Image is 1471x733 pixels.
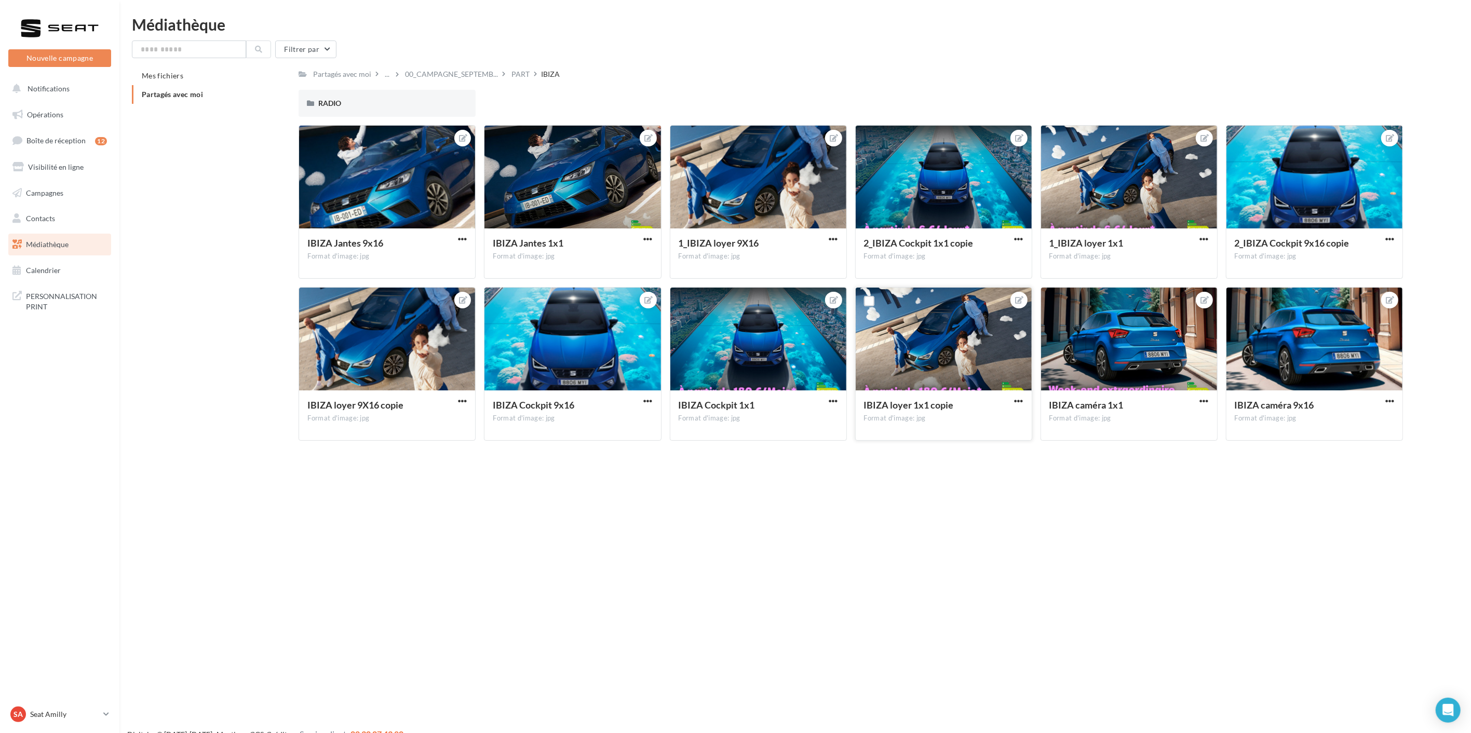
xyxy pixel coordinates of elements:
[8,49,111,67] button: Nouvelle campagne
[318,99,341,107] span: RADIO
[26,188,63,197] span: Campagnes
[1049,414,1209,423] div: Format d'image: jpg
[27,110,63,119] span: Opérations
[493,399,574,411] span: IBIZA Cockpit 9x16
[383,67,392,82] div: ...
[1235,237,1349,249] span: 2_IBIZA Cockpit 9x16 copie
[511,69,530,79] div: PART
[1049,252,1209,261] div: Format d'image: jpg
[864,252,1023,261] div: Format d'image: jpg
[26,240,69,249] span: Médiathèque
[679,252,838,261] div: Format d'image: jpg
[541,69,560,79] div: IBIZA
[1235,252,1394,261] div: Format d'image: jpg
[6,260,113,281] a: Calendrier
[14,709,23,720] span: SA
[30,709,99,720] p: Seat Amilly
[28,84,70,93] span: Notifications
[8,704,111,724] a: SA Seat Amilly
[679,237,759,249] span: 1_IBIZA loyer 9X16
[679,414,838,423] div: Format d'image: jpg
[1049,237,1124,249] span: 1_IBIZA loyer 1x1
[6,285,113,316] a: PERSONNALISATION PRINT
[26,266,61,275] span: Calendrier
[6,104,113,126] a: Opérations
[95,137,107,145] div: 12
[6,234,113,255] a: Médiathèque
[1436,698,1461,723] div: Open Intercom Messenger
[6,156,113,178] a: Visibilité en ligne
[28,162,84,171] span: Visibilité en ligne
[1235,414,1394,423] div: Format d'image: jpg
[26,214,55,223] span: Contacts
[313,69,371,79] div: Partagés avec moi
[1049,399,1124,411] span: IBIZA caméra 1x1
[493,237,563,249] span: IBIZA Jantes 1x1
[864,237,974,249] span: 2_IBIZA Cockpit 1x1 copie
[142,71,183,80] span: Mes fichiers
[307,414,467,423] div: Format d'image: jpg
[493,252,652,261] div: Format d'image: jpg
[26,136,86,145] span: Boîte de réception
[679,399,755,411] span: IBIZA Cockpit 1x1
[6,182,113,204] a: Campagnes
[307,399,403,411] span: IBIZA loyer 9X16 copie
[493,414,652,423] div: Format d'image: jpg
[132,17,1459,32] div: Médiathèque
[864,399,954,411] span: IBIZA loyer 1x1 copie
[26,289,107,311] span: PERSONNALISATION PRINT
[6,129,113,152] a: Boîte de réception12
[864,414,1023,423] div: Format d'image: jpg
[275,40,336,58] button: Filtrer par
[6,208,113,229] a: Contacts
[307,237,383,249] span: IBIZA Jantes 9x16
[142,90,203,99] span: Partagés avec moi
[405,69,498,79] span: 00_CAMPAGNE_SEPTEMB...
[307,252,467,261] div: Format d'image: jpg
[1235,399,1314,411] span: IBIZA caméra 9x16
[6,78,109,100] button: Notifications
